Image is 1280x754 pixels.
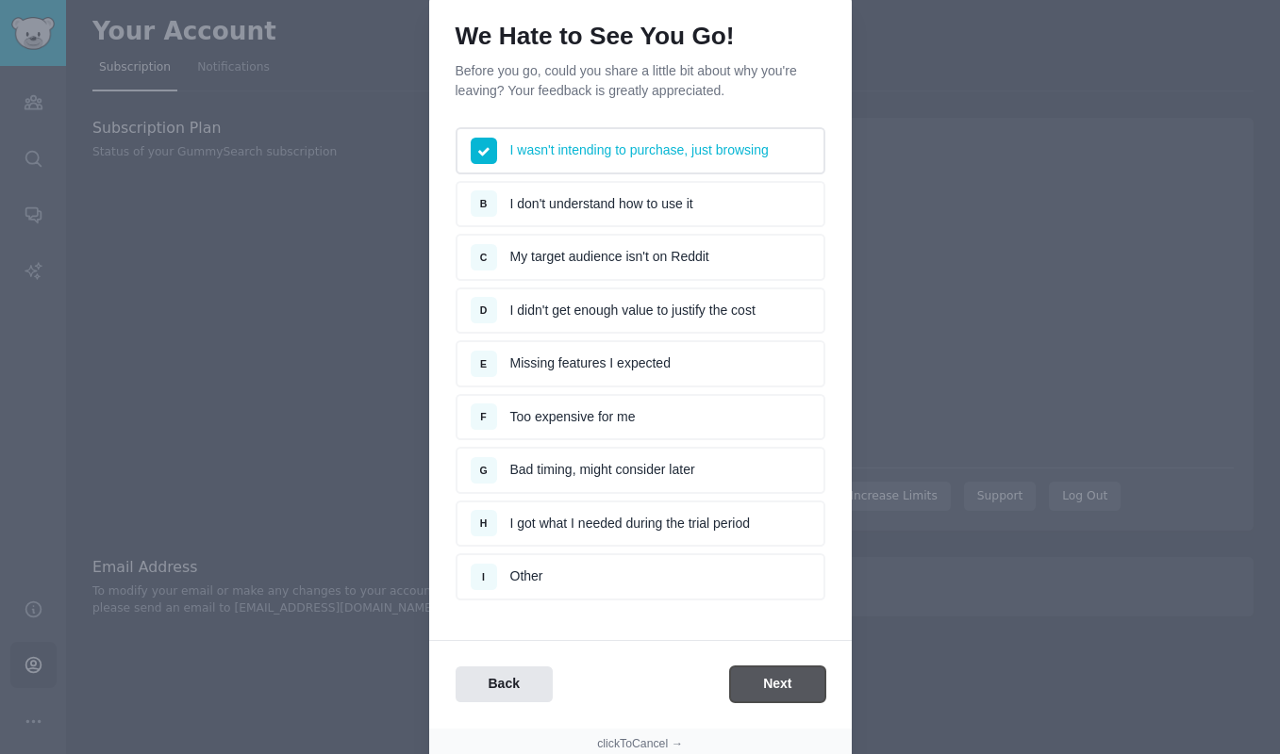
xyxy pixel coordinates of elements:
[456,61,825,101] p: Before you go, could you share a little bit about why you're leaving? Your feedback is greatly ap...
[456,666,553,703] button: Back
[597,736,683,753] button: clickToCancel →
[480,358,487,369] span: E
[480,411,486,422] span: F
[480,252,488,263] span: C
[730,666,824,703] button: Next
[456,22,825,52] h1: We Hate to See You Go!
[480,517,488,529] span: H
[479,465,487,476] span: G
[482,571,485,582] span: I
[480,304,488,316] span: D
[480,198,488,209] span: B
